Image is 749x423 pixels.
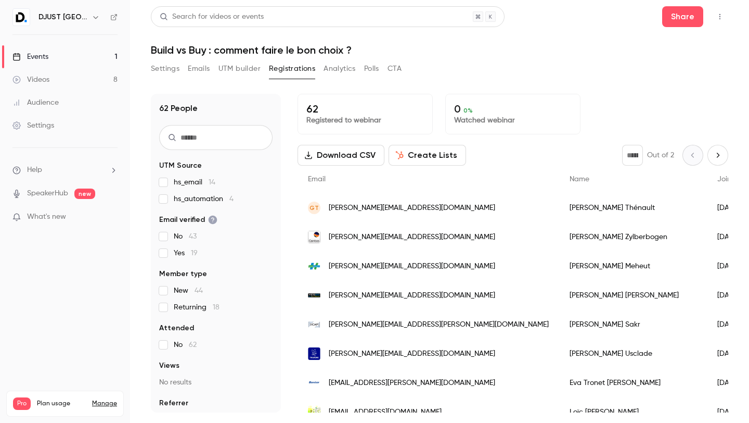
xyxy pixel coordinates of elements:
button: Download CSV [298,145,384,166]
button: Registrations [269,60,315,77]
a: SpeakerHub [27,188,68,199]
div: Eva Tronet [PERSON_NAME] [559,368,707,397]
span: hs_automation [174,194,234,204]
button: Share [662,6,703,27]
span: UTM Source [159,160,202,171]
div: [PERSON_NAME] Thénault [559,193,707,222]
span: [PERSON_NAME][EMAIL_ADDRESS][DOMAIN_NAME] [329,290,495,301]
span: [PERSON_NAME][EMAIL_ADDRESS][DOMAIN_NAME] [329,232,495,243]
span: Name [570,176,589,183]
span: Help [27,165,42,176]
h1: Build vs Buy : comment faire le bon choix ? [151,44,728,56]
span: 44 [195,287,203,294]
span: [EMAIL_ADDRESS][DOMAIN_NAME] [329,407,442,418]
img: DJUST France [13,9,30,26]
p: Out of 2 [647,150,674,160]
button: Settings [151,60,179,77]
span: [PERSON_NAME][EMAIL_ADDRESS][PERSON_NAME][DOMAIN_NAME] [329,319,549,330]
button: Next page [707,145,728,166]
p: Watched webinar [454,115,572,126]
div: Videos [12,74,49,85]
span: No [174,340,197,350]
span: Attended [159,323,194,333]
span: Pro [13,397,31,410]
img: jicap-performance.com [308,318,320,331]
span: Referrer [159,398,188,408]
div: [PERSON_NAME] Meheut [559,252,707,281]
span: 4 [229,195,234,203]
span: [EMAIL_ADDRESS][PERSON_NAME][DOMAIN_NAME] [329,378,495,389]
h1: 62 People [159,102,198,115]
span: Views [159,360,179,371]
button: Create Lists [389,145,466,166]
span: Email verified [159,215,217,225]
div: [PERSON_NAME] Zylberbogen [559,222,707,252]
span: Member type [159,269,207,279]
div: Events [12,52,48,62]
div: [PERSON_NAME] [PERSON_NAME] [559,281,707,310]
button: CTA [388,60,402,77]
img: cef-fr.com [308,293,320,297]
span: GT [309,203,319,213]
iframe: Noticeable Trigger [105,213,118,222]
div: Settings [12,120,54,131]
h6: DJUST [GEOGRAPHIC_DATA] [38,12,87,22]
span: 19 [191,250,198,257]
span: new [74,189,95,199]
button: Analytics [324,60,356,77]
p: No results [159,377,273,388]
span: New [174,285,203,296]
span: 14 [209,179,215,186]
span: Email [308,176,326,183]
span: Yes [174,248,198,258]
span: 43 [189,233,197,240]
div: Search for videos or events [160,11,264,22]
img: baxter.com [308,377,320,389]
div: Audience [12,97,59,108]
button: Polls [364,60,379,77]
span: hs_email [174,177,215,188]
p: 62 [306,103,424,115]
span: Returning [174,302,219,313]
span: 18 [213,304,219,311]
span: 0 % [463,107,473,114]
img: bionatural.swiss [308,406,320,418]
p: Registered to webinar [306,115,424,126]
img: cambos.com [308,231,320,243]
span: Plan usage [37,400,86,408]
button: UTM builder [218,60,261,77]
button: Emails [188,60,210,77]
span: [PERSON_NAME][EMAIL_ADDRESS][DOMAIN_NAME] [329,261,495,272]
span: No [174,231,197,242]
li: help-dropdown-opener [12,165,118,176]
p: 0 [454,103,572,115]
span: 62 [189,341,197,349]
span: What's new [27,211,66,222]
div: [PERSON_NAME] Sakr [559,310,707,339]
img: thuasne.fr [308,347,320,360]
div: [PERSON_NAME] Usclade [559,339,707,368]
a: Manage [92,400,117,408]
img: evolupharm.fr [308,260,320,272]
span: [PERSON_NAME][EMAIL_ADDRESS][DOMAIN_NAME] [329,349,495,359]
span: [PERSON_NAME][EMAIL_ADDRESS][DOMAIN_NAME] [329,203,495,214]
